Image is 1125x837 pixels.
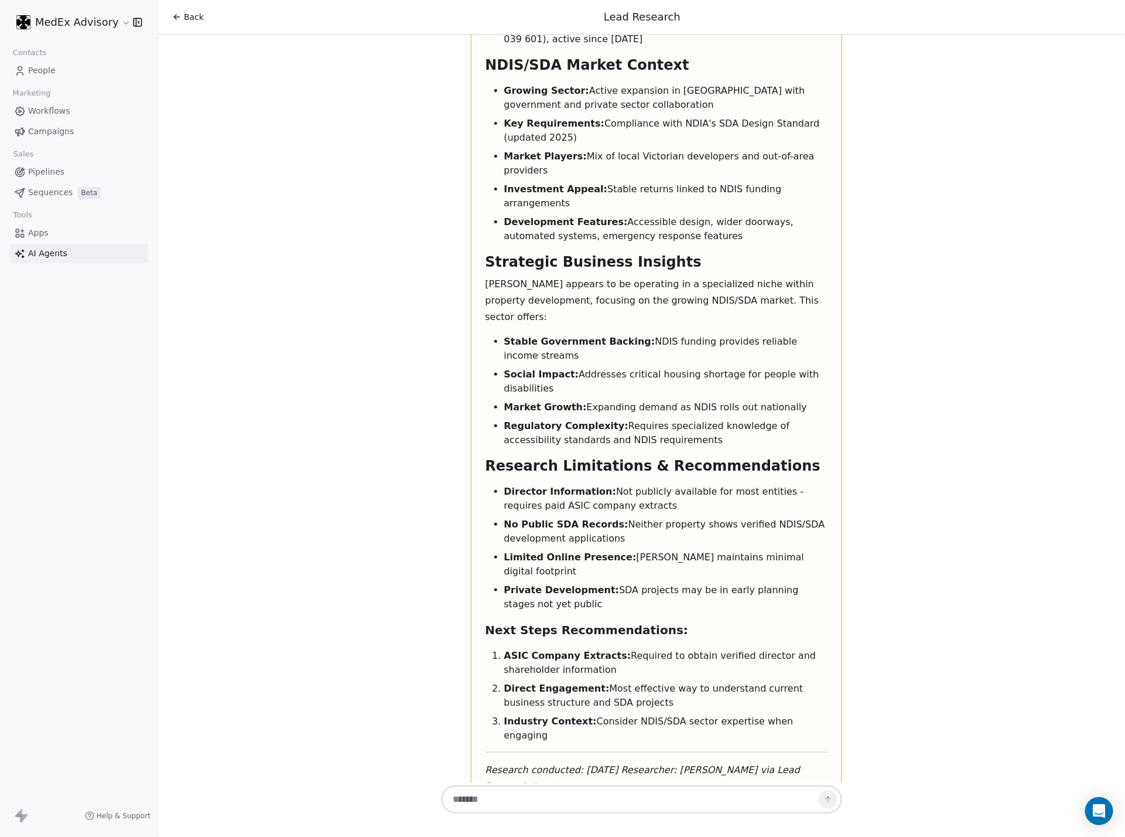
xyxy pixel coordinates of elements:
[97,811,151,821] span: Help & Support
[504,368,827,396] li: Addresses critical housing shortage for people with disabilities
[504,216,628,227] strong: Development Features:
[504,419,827,447] li: Requires specialized knowledge of accessibility standards and NDIS requirements
[504,420,628,431] strong: Regulatory Complexity:
[604,11,681,23] span: Lead Research
[504,683,610,694] strong: Direct Engagement:
[9,183,148,202] a: SequencesBeta
[504,716,597,727] strong: Industry Context:
[504,402,587,413] strong: Market Growth:
[1085,797,1113,825] div: Open Intercom Messenger
[28,166,64,178] span: Pipelines
[77,187,101,199] span: Beta
[16,15,30,29] img: MEDEX-rounded%20corners-white%20on%20black.png
[485,276,827,325] p: [PERSON_NAME] appears to be operating in a specialized niche within property development, focusin...
[504,519,628,530] strong: No Public SDA Records:
[504,550,827,579] li: [PERSON_NAME] maintains minimal digital footprint
[504,552,637,563] strong: Limited Online Presence:
[504,117,827,145] li: Compliance with NDIA's SDA Design Standard (updated 2025)
[504,650,631,661] strong: ASIC Company Extracts:
[504,400,827,414] li: Expanding demand as NDIS rolls out nationally
[504,485,827,513] li: Not publicly available for most entities - requires paid ASIC company extracts
[35,15,119,30] span: MedEx Advisory
[504,149,827,178] li: Mix of local Victorian developers and out-of-area providers
[9,162,148,182] a: Pipelines
[504,682,827,710] li: Most effective way to understand current business structure and SDA projects
[504,118,605,129] strong: Key Requirements:
[504,649,827,677] li: Required to obtain verified director and shareholder information
[504,584,620,596] strong: Private Development:
[504,336,655,347] strong: Stable Government Backing:
[485,764,618,775] em: Research conducted: [DATE]
[9,61,148,80] a: People
[28,105,70,117] span: Workflows
[485,457,827,475] h2: Research Limitations & Recommendations
[8,44,52,62] span: Contacts
[504,486,617,497] strong: Director Information:
[8,145,39,163] span: Sales
[504,583,827,611] li: SDA projects may be in early planning stages not yet public
[85,811,151,821] a: Help & Support
[9,223,148,243] a: Apps
[504,335,827,363] li: NDIS funding provides reliable income streams
[504,369,579,380] strong: Social Impact:
[9,244,148,263] a: AI Agents
[28,125,74,138] span: Campaigns
[8,206,37,224] span: Tools
[9,122,148,141] a: Campaigns
[28,227,49,239] span: Apps
[504,714,827,743] li: Consider NDIS/SDA sector expertise when engaging
[9,101,148,121] a: Workflows
[28,64,56,77] span: People
[14,12,125,32] button: MedEx Advisory
[504,518,827,546] li: Neither property shows verified NDIS/SDA development applications
[485,764,801,792] em: Researcher: [PERSON_NAME] via Lead Research Agent
[504,182,827,210] li: Stable returns linked to NDIS funding arrangements
[485,253,827,271] h2: Strategic Business Insights
[504,151,587,162] strong: Market Players:
[485,56,827,74] h2: NDIS/SDA Market Context
[504,215,827,243] li: Accessible design, wider doorways, automated systems, emergency response features
[485,621,827,639] h3: Next Steps Recommendations:
[8,84,56,102] span: Marketing
[504,183,608,195] strong: Investment Appeal:
[184,11,204,23] span: Back
[504,84,827,112] li: Active expansion in [GEOGRAPHIC_DATA] with government and private sector collaboration
[504,85,589,96] strong: Growing Sector:
[28,247,67,260] span: AI Agents
[28,186,73,199] span: Sequences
